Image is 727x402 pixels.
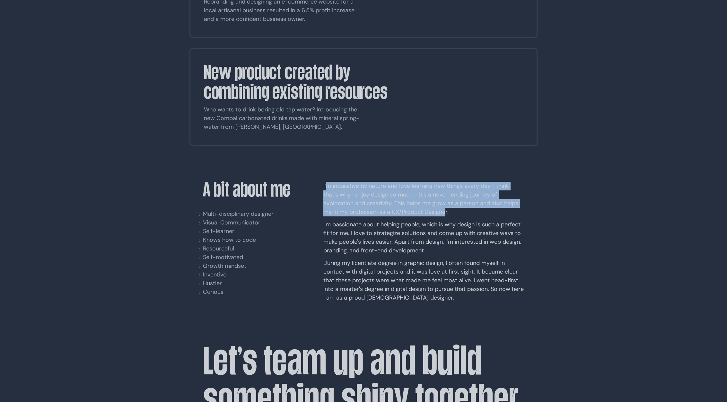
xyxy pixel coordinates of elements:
[203,262,291,270] li: Growth mindset
[323,182,524,216] p: I’m inquisitive by nature and love learning new things every day. I think that's why I enjoy desi...
[203,288,291,296] li: Curious
[323,259,524,302] p: During my licentiate degree in graphic design, I often found myself in contact with digital proje...
[203,178,291,202] h2: A bit about me
[203,48,524,146] a: New product created by combining existing resources Who wants to drink boring old tap water? Intr...
[203,244,291,253] li: Resourceful
[203,210,291,218] li: Multi-disciplinary designer
[323,220,524,255] p: I'm passionate about helping people, which is why design is such a perfect fit for me. I love to ...
[204,63,390,102] h3: New product created by combining existing resources
[203,279,291,288] li: Hustler
[203,253,291,262] li: Self-motivated
[203,218,291,227] li: Visual Communicator
[204,105,364,131] p: Who wants to drink boring old tap water? Introducing the new Compal carbonated drinks made with m...
[203,236,291,244] li: Knows how to code
[203,227,291,236] li: Self-learner
[203,270,291,279] li: Inventive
